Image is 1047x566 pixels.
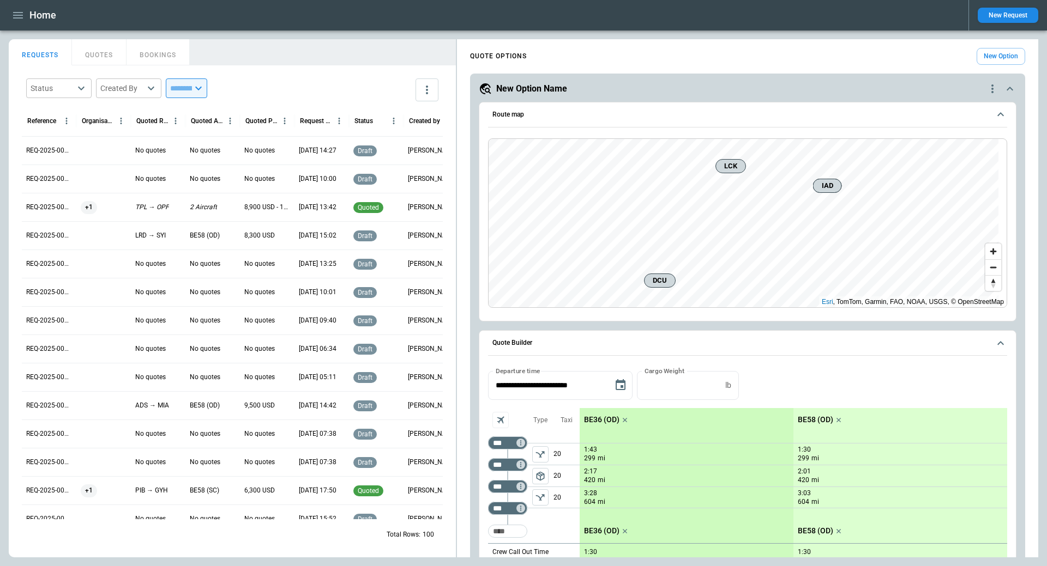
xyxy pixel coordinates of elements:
div: Created by [409,117,440,125]
button: Choose date, selected date is Sep 11, 2025 [610,374,631,396]
p: 100 [423,530,434,539]
p: mi [811,497,819,507]
p: BE58 (OD) [190,231,220,240]
p: REQ-2025-000269 [26,174,72,184]
p: Total Rows: [387,530,420,539]
p: 20 [553,487,580,508]
h6: Quote Builder [492,339,532,346]
span: +1 [81,477,97,504]
div: Quoted Price [245,117,278,125]
button: New Request [978,8,1038,23]
button: Status column menu [387,114,401,128]
p: No quotes [135,288,166,297]
span: quoted [356,204,381,211]
div: , TomTom, Garmin, FAO, NOAA, USGS, © OpenStreetMap [822,296,1004,307]
span: Type of sector [532,489,549,506]
p: No quotes [244,429,275,439]
span: draft [356,430,375,438]
button: left aligned [532,446,549,462]
div: Too short [488,480,527,493]
button: Created by column menu [441,114,455,128]
p: No quotes [135,146,166,155]
p: No quotes [190,316,220,325]
div: Too short [488,502,527,515]
p: 604 [584,497,595,507]
p: mi [598,454,605,463]
span: package_2 [535,471,546,482]
p: REQ-2025-000265 [26,288,72,297]
p: Type [533,416,547,425]
p: REQ-2025-000259 [26,458,72,467]
div: Route map [488,138,1007,308]
button: left aligned [532,489,549,506]
p: 420 [798,476,809,485]
p: LRD → SYI [135,231,166,240]
p: No quotes [190,174,220,184]
p: No quotes [190,288,220,297]
p: 6,300 USD [244,486,275,495]
p: George O'Bryan [408,458,454,467]
span: draft [356,260,375,268]
p: REQ-2025-000261 [26,401,72,410]
p: No quotes [135,373,166,382]
p: BE36 (OD) [584,526,619,535]
p: 20 [553,465,580,486]
p: 08/26/2025 07:38 [299,458,336,467]
button: Reset bearing to north [985,275,1001,291]
p: 2:01 [798,467,811,476]
p: 09/03/2025 15:02 [299,231,336,240]
div: Status [31,83,74,94]
p: Crew Call Out Time [492,547,549,557]
div: Too short [488,525,527,538]
span: draft [356,374,375,381]
span: Aircraft selection [492,412,509,428]
canvas: Map [489,139,998,308]
div: Status [354,117,373,125]
p: No quotes [190,344,220,354]
p: Ben Gundermann [408,174,454,184]
p: BE58 (SC) [190,486,219,495]
button: New Option Namequote-option-actions [479,82,1016,95]
span: DCU [649,275,671,286]
span: draft [356,345,375,353]
p: 08/27/2025 06:34 [299,344,336,354]
p: 1:30 [798,446,811,454]
span: +1 [81,193,97,221]
p: George O'Bryan [408,344,454,354]
span: draft [356,232,375,240]
p: No quotes [190,259,220,269]
p: 1:30 [798,548,811,556]
p: George O'Bryan [408,288,454,297]
p: 604 [798,497,809,507]
p: lb [725,381,731,390]
p: George O'Bryan [408,316,454,325]
p: 08/29/2025 09:40 [299,316,336,325]
div: Request Created At (UTC-05:00) [300,117,332,125]
button: Reference column menu [59,114,74,128]
span: LCK [720,161,741,172]
p: 09/08/2025 14:27 [299,146,336,155]
button: QUOTES [72,39,127,65]
p: 8,900 USD - 10,200 USD [244,203,290,212]
span: draft [356,147,375,155]
p: No quotes [135,259,166,269]
p: 2:17 [584,467,597,476]
p: No quotes [190,429,220,439]
p: mi [811,454,819,463]
p: 1:30 [584,548,597,556]
h5: New Option Name [496,83,567,95]
button: Quoted Route column menu [169,114,183,128]
button: Quote Builder [488,331,1007,356]
p: No quotes [244,288,275,297]
button: Zoom in [985,244,1001,259]
a: Esri [822,298,833,306]
p: 299 [798,454,809,463]
h4: QUOTE OPTIONS [470,54,527,59]
p: No quotes [244,458,275,467]
button: more [416,78,438,101]
p: Ben Gundermann [408,203,454,212]
span: IAD [818,180,837,191]
button: Quoted Aircraft column menu [223,114,237,128]
p: 09/05/2025 10:00 [299,174,336,184]
p: 299 [584,454,595,463]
